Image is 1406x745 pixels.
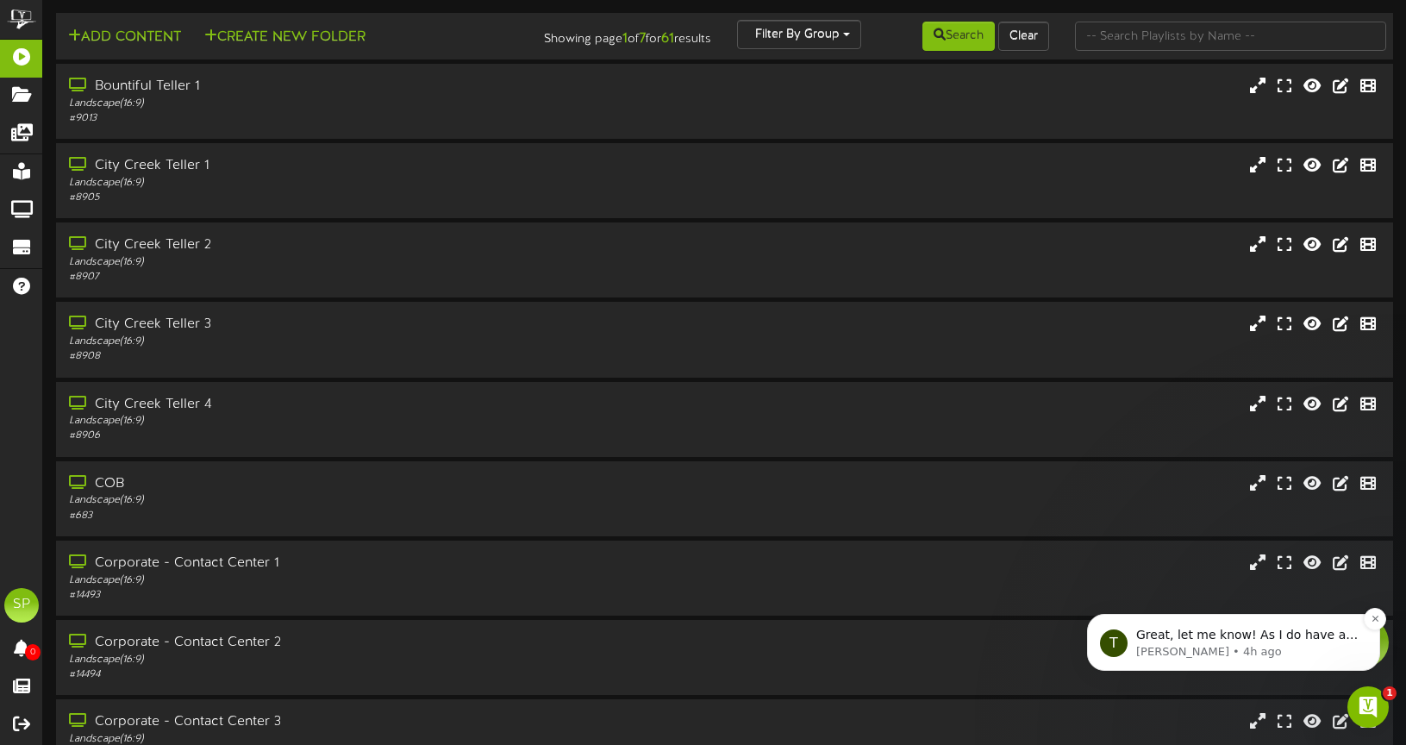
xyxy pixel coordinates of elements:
div: City Creek Teller 1 [69,156,600,176]
div: message notification from Tyler, 4h ago. Great, let me know! As I do have a technician available ... [26,109,319,166]
div: SP [4,588,39,623]
div: # 14494 [69,667,600,682]
div: # 683 [69,509,600,523]
div: City Creek Teller 2 [69,235,600,255]
div: Landscape ( 16:9 ) [69,97,600,111]
strong: 7 [640,31,646,47]
button: Dismiss notification [303,103,325,125]
iframe: Intercom live chat [1347,686,1389,728]
div: Landscape ( 16:9 ) [69,573,600,588]
div: Corporate - Contact Center 2 [69,633,600,653]
span: Great, let me know! As I do have a technician available all week so I can work to get them any da... [75,122,297,188]
button: Search [922,22,995,51]
div: Landscape ( 16:9 ) [69,414,600,429]
div: COB [69,474,600,494]
div: Showing page of for results [500,20,725,49]
input: -- Search Playlists by Name -- [1075,22,1386,51]
strong: 1 [622,31,628,47]
div: # 8908 [69,349,600,364]
p: Message from Tyler, sent 4h ago [75,139,297,154]
div: City Creek Teller 4 [69,395,600,415]
div: Bountiful Teller 1 [69,77,600,97]
div: # 8907 [69,270,600,285]
span: 0 [25,644,41,660]
div: # 9013 [69,111,600,126]
span: 1 [1383,686,1397,700]
div: Landscape ( 16:9 ) [69,653,600,667]
div: Corporate - Contact Center 3 [69,712,600,732]
iframe: Intercom notifications message [1061,505,1406,698]
div: # 14493 [69,588,600,603]
div: Landscape ( 16:9 ) [69,493,600,508]
button: Clear [998,22,1049,51]
button: Add Content [63,27,186,48]
div: Landscape ( 16:9 ) [69,255,600,270]
div: City Creek Teller 3 [69,315,600,335]
div: # 8906 [69,429,600,443]
div: Corporate - Contact Center 1 [69,554,600,573]
div: Landscape ( 16:9 ) [69,176,600,191]
strong: 61 [661,31,674,47]
div: Landscape ( 16:9 ) [69,335,600,349]
button: Create New Folder [199,27,371,48]
button: Filter By Group [737,20,861,49]
div: Profile image for Tyler [39,124,66,152]
div: # 8905 [69,191,600,205]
